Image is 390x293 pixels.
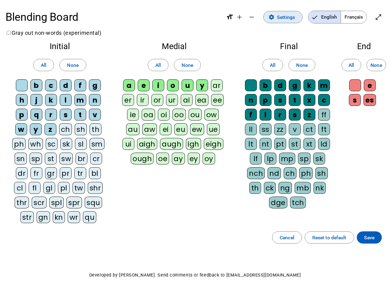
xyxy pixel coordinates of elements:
div: v [289,123,301,135]
div: e [138,79,150,91]
div: ar [211,79,223,91]
h2: Final [240,42,338,51]
div: ew [190,123,204,135]
button: All [342,59,361,71]
div: squ [85,197,102,208]
div: er [122,94,134,106]
div: c [45,79,57,91]
span: None [296,61,307,69]
div: pt [274,138,286,150]
div: b [30,79,42,91]
div: c [318,94,330,106]
div: b [260,79,271,91]
div: spl [49,197,64,208]
div: k [45,94,57,106]
div: o [167,79,179,91]
button: Settings [263,11,303,23]
span: All [41,61,46,69]
button: Enter full screen [372,11,385,23]
div: ch [284,167,296,179]
button: None [59,59,86,71]
div: w [15,123,27,135]
div: r [274,109,286,121]
div: n [89,94,101,106]
div: ow [204,109,219,121]
div: lf [250,153,262,165]
div: u [182,79,193,91]
mat-icon: remove [248,13,255,21]
div: ch [59,123,72,135]
div: au [126,123,140,135]
div: st [289,138,301,150]
div: wr [68,211,80,223]
div: th [249,182,261,194]
div: z [303,109,315,121]
div: thr [15,197,29,208]
h2: Initial [11,42,108,51]
div: ss [260,123,271,135]
div: bl [89,167,101,179]
div: ough [131,153,154,165]
div: nk [314,182,326,194]
div: z [44,123,56,135]
div: v [89,109,101,121]
div: aigh [137,138,157,150]
div: or [151,94,163,106]
div: cl [14,182,26,194]
span: Français [341,11,367,23]
div: nd [268,167,281,179]
div: p [16,109,28,121]
div: gn [37,211,50,223]
div: tr [74,167,86,179]
div: d [60,79,72,91]
div: f [245,109,257,121]
div: fl [29,182,41,194]
button: All [148,59,168,71]
div: d [274,79,286,91]
div: sk [60,138,72,150]
div: str [20,211,34,223]
div: ct [303,123,315,135]
div: cr [90,153,102,165]
div: zz [274,123,286,135]
div: q [30,109,42,121]
div: y [30,123,42,135]
div: oy [203,153,215,165]
div: qu [83,211,96,223]
div: ee [211,94,224,106]
div: st [45,153,57,165]
div: sm [90,138,105,150]
div: ey [188,153,200,165]
div: mp [279,153,295,165]
button: Decrease font size [246,11,258,23]
div: n [245,94,257,106]
button: All [262,59,283,71]
div: ph [12,138,26,150]
div: p [260,94,271,106]
div: br [76,153,87,165]
div: s [274,94,286,106]
div: ay [172,153,185,165]
h2: Medial [119,42,229,51]
div: oa [142,109,155,121]
button: None [289,59,315,71]
div: oe [156,153,169,165]
button: None [367,59,386,71]
div: a [123,79,135,91]
span: English [308,11,341,23]
div: l [60,94,72,106]
div: spr [66,197,82,208]
div: ir [137,94,149,106]
div: x [303,94,315,106]
span: Cancel [280,233,294,242]
div: h [16,94,28,106]
div: i [152,79,164,91]
div: fr [30,167,42,179]
span: Save [364,233,374,242]
div: l [260,109,271,121]
div: xt [303,138,315,150]
div: s [60,109,72,121]
div: sc [46,138,58,150]
mat-button-toggle-group: Language selection [308,11,367,24]
div: nch [247,167,265,179]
